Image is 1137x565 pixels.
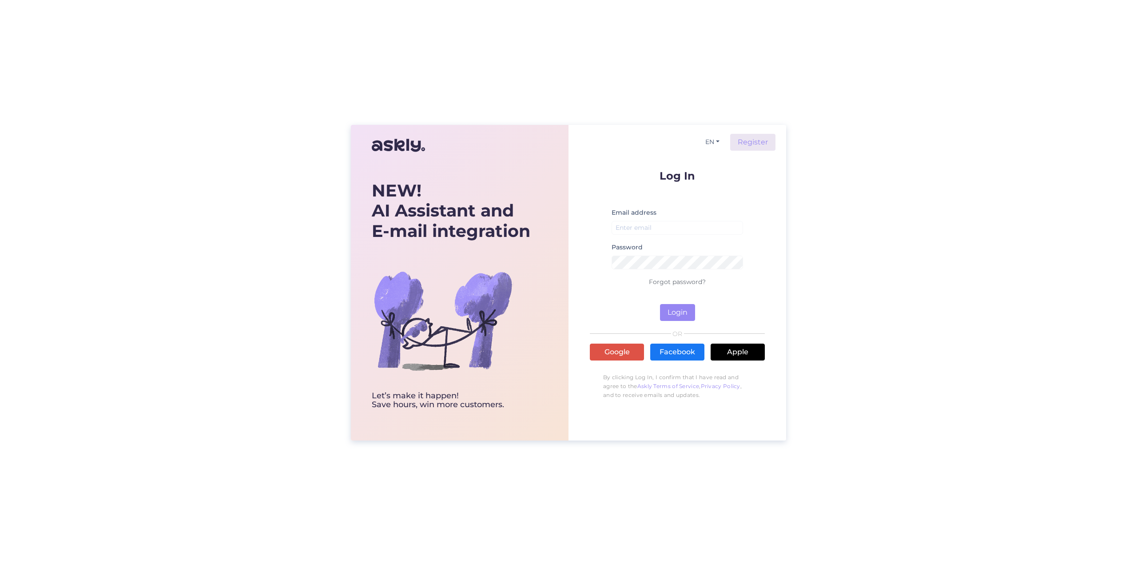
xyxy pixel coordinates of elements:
input: Enter email [612,221,743,235]
a: Privacy Policy [701,383,740,389]
p: Log In [590,170,765,181]
a: Facebook [650,344,704,361]
img: bg-askly [372,249,514,392]
div: AI Assistant and E-mail integration [372,180,530,241]
a: Askly Terms of Service [637,383,700,389]
button: EN [702,136,723,148]
img: Askly [372,135,425,156]
a: Forgot password? [649,278,706,286]
a: Register [730,134,775,151]
label: Password [612,243,643,252]
span: OR [671,331,684,337]
div: Let’s make it happen! Save hours, win more customers. [372,392,530,409]
a: Google [590,344,644,361]
button: Login [660,304,695,321]
a: Apple [711,344,765,361]
label: Email address [612,208,656,217]
b: NEW! [372,180,421,201]
p: By clicking Log In, I confirm that I have read and agree to the , , and to receive emails and upd... [590,369,765,404]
